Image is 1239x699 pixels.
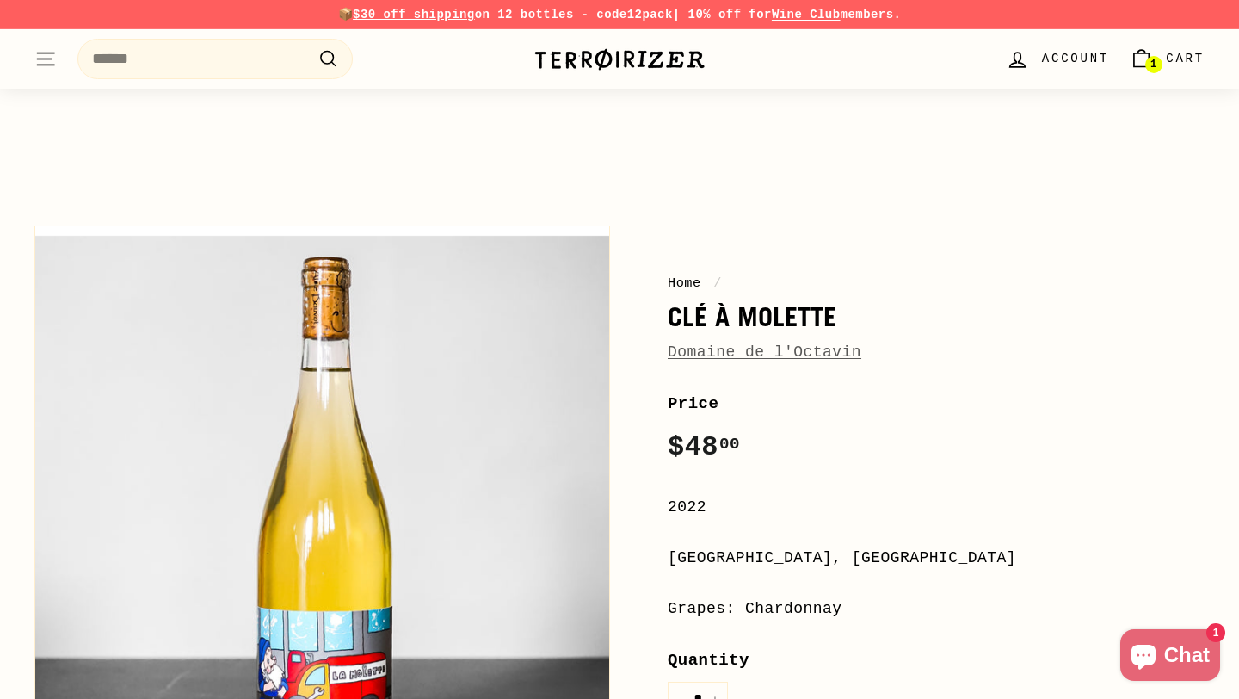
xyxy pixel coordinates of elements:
sup: 00 [719,435,740,454]
span: Cart [1166,49,1205,68]
span: $30 off shipping [353,8,475,22]
p: 📦 on 12 bottles - code | 10% off for members. [34,5,1205,24]
a: Cart [1119,34,1215,84]
div: [GEOGRAPHIC_DATA], [GEOGRAPHIC_DATA] [668,546,1205,571]
span: / [709,275,726,291]
label: Price [668,391,1205,417]
a: Domaine de l'Octavin [668,343,861,361]
span: 1 [1150,59,1156,71]
a: Home [668,275,701,291]
div: 2022 [668,495,1205,520]
div: Grapes: Chardonnay [668,597,1205,622]
strong: 12pack [627,8,673,22]
a: Wine Club [772,8,841,22]
inbox-online-store-chat: Shopify online store chat [1115,629,1225,685]
a: Account [996,34,1119,84]
span: Account [1042,49,1109,68]
span: $48 [668,431,740,463]
nav: breadcrumbs [668,273,1205,294]
h1: Clé à Molette [668,302,1205,331]
label: Quantity [668,647,1205,673]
